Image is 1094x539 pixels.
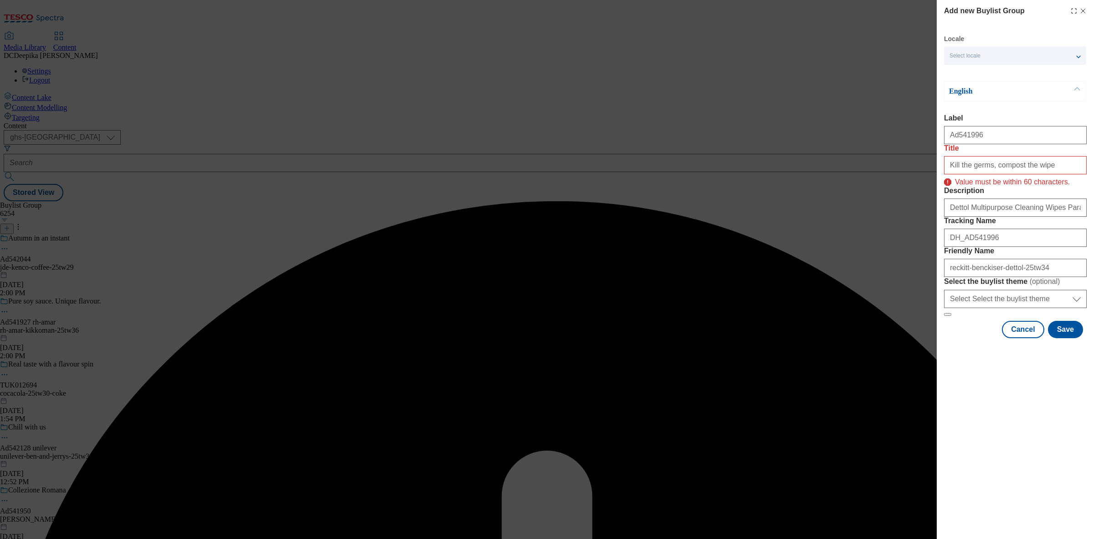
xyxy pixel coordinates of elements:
[944,199,1087,217] input: Enter Description
[944,47,1086,65] button: Select locale
[955,174,1070,187] p: Value must be within 60 characters.
[950,52,980,59] span: Select locale
[944,126,1087,144] input: Enter Label
[944,259,1087,277] input: Enter Friendly Name
[944,229,1087,247] input: Enter Tracking Name
[1002,321,1044,338] button: Cancel
[944,277,1087,286] label: Select the buylist theme
[944,156,1087,174] input: Enter Title
[944,37,964,42] label: Locale
[944,114,1087,122] label: Label
[944,144,1087,152] label: Title
[944,217,1087,225] label: Tracking Name
[949,87,1045,96] p: English
[944,5,1025,16] h4: Add new Buylist Group
[944,247,1087,255] label: Friendly Name
[944,187,1087,195] label: Description
[1030,277,1060,285] span: ( optional )
[1048,321,1083,338] button: Save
